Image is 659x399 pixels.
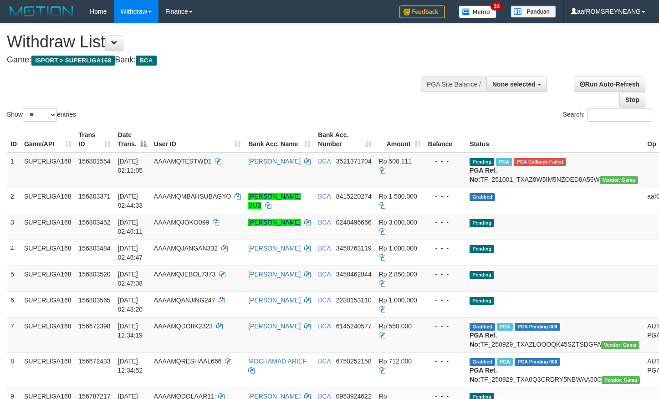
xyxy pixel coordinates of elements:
select: Showentries [23,108,57,122]
span: Rp 550.000 [379,322,412,330]
span: Copy 6145240577 to clipboard [336,322,372,330]
span: AAAAMQJOKO099 [154,219,209,226]
span: Vendor URL: https://trx31.1velocity.biz [602,376,640,384]
span: AAAAMQJEBOL7373 [154,271,215,278]
span: ISPORT > SUPERLIGA168 [31,56,115,66]
td: 4 [7,240,20,266]
span: Rp 1.000.000 [379,245,417,252]
span: BCA [318,358,331,365]
span: 156803565 [79,297,111,304]
th: Balance [424,127,466,153]
span: Marked by aafsoycanthlai [497,358,513,366]
h1: Withdraw List [7,33,430,51]
td: SUPERLIGA168 [20,240,75,266]
td: SUPERLIGA168 [20,188,75,214]
span: Pending [470,219,494,227]
td: SUPERLIGA168 [20,153,75,188]
th: Status [466,127,644,153]
label: Search: [563,108,652,122]
td: SUPERLIGA168 [20,214,75,240]
span: 156801554 [79,158,111,165]
div: - - - [428,357,463,366]
span: [DATE] 02:11:05 [118,158,143,174]
span: PGA Error [514,158,566,166]
span: [DATE] 02:47:38 [118,271,143,287]
td: 2 [7,188,20,214]
span: AAAAMQMBAHSUBAGYO [154,193,231,200]
span: 156803452 [79,219,111,226]
span: Rp 2.850.000 [379,271,417,278]
div: - - - [428,296,463,305]
span: BCA [318,219,331,226]
td: SUPERLIGA168 [20,353,75,388]
b: PGA Ref. No: [470,367,497,383]
span: [DATE] 12:34:19 [118,322,143,339]
a: [PERSON_NAME] [248,322,301,330]
b: PGA Ref. No: [470,332,497,348]
span: [DATE] 02:44:33 [118,193,143,209]
span: None selected [492,81,536,88]
span: Grabbed [470,323,495,331]
span: [DATE] 12:34:52 [118,358,143,374]
span: AAAAMQDOIIK2323 [154,322,213,330]
span: BCA [318,271,331,278]
img: Button%20Memo.svg [459,5,497,18]
span: Pending [470,245,494,253]
span: Grabbed [470,193,495,201]
div: - - - [428,157,463,166]
img: panduan.png [511,5,556,18]
span: Vendor URL: https://trx31.1velocity.biz [600,176,638,184]
a: Run Auto-Refresh [574,77,645,92]
span: Pending [470,158,494,166]
div: - - - [428,270,463,279]
span: AAAAMQANJING247 [154,297,215,304]
div: PGA Site Balance / [421,77,486,92]
th: Date Trans.: activate to sort column descending [114,127,150,153]
td: 7 [7,317,20,353]
span: Marked by aafseijuro [496,158,512,166]
span: BCA [318,245,331,252]
td: 8 [7,353,20,388]
span: BCA [318,322,331,330]
b: PGA Ref. No: [470,167,497,183]
a: Stop [619,92,645,107]
span: [DATE] 02:48:20 [118,297,143,313]
span: AAAAMQJANGAN332 [154,245,218,252]
a: [PERSON_NAME] [248,271,301,278]
img: Feedback.jpg [399,5,445,18]
div: - - - [428,192,463,201]
th: Amount: activate to sort column ascending [375,127,424,153]
span: 156803371 [79,193,111,200]
span: Pending [470,271,494,279]
a: [PERSON_NAME] [248,245,301,252]
span: 156672398 [79,322,111,330]
th: Trans ID: activate to sort column ascending [75,127,114,153]
span: AAAAMQRESHAAL666 [154,358,222,365]
a: [PERSON_NAME] [248,297,301,304]
span: BCA [136,56,156,66]
th: Game/API: activate to sort column ascending [20,127,75,153]
span: BCA [318,158,331,165]
th: User ID: activate to sort column ascending [150,127,245,153]
span: [DATE] 02:46:11 [118,219,143,235]
td: 6 [7,292,20,317]
span: 156672433 [79,358,111,365]
span: Vendor URL: https://trx31.1velocity.biz [601,341,639,349]
span: Rp 500.111 [379,158,412,165]
th: Bank Acc. Number: activate to sort column ascending [314,127,375,153]
img: MOTION_logo.png [7,5,76,18]
a: [PERSON_NAME] [248,158,301,165]
td: SUPERLIGA168 [20,292,75,317]
label: Show entries [7,108,76,122]
div: - - - [428,218,463,227]
span: BCA [318,297,331,304]
span: Copy 8415220274 to clipboard [336,193,372,200]
td: 5 [7,266,20,292]
span: Copy 0240496666 to clipboard [336,219,372,226]
span: Rp 3.000.000 [379,219,417,226]
td: TF_250929_TXA0Q3CRDRY5NBWAA50C [466,353,644,388]
button: None selected [486,77,547,92]
span: Grabbed [470,358,495,366]
div: - - - [428,244,463,253]
span: AAAAMQTESTWD1 [154,158,212,165]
